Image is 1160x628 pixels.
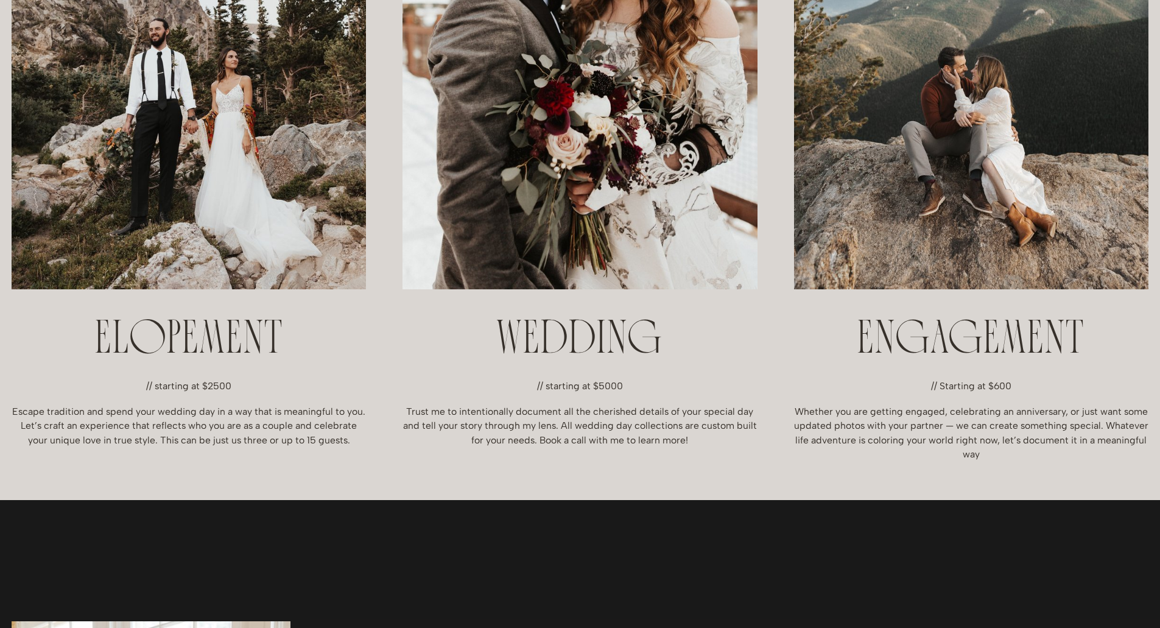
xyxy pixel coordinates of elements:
p: Escape tradition and spend your wedding day in a way that is meaningful to you. Let’s craft an ex... [12,404,366,448]
p: // starting at $5000 [402,379,757,393]
p: Trust me to intentionally document all the cherished details of your special day and tell your st... [402,404,757,448]
h2: ENGAGEMENT [794,317,1148,364]
p: // starting at $2500 [12,379,366,393]
p: // Starting at $600 [794,379,1148,393]
p: Whether you are getting engaged, celebrating an anniversary, or just want some updated photos wit... [794,404,1148,462]
h2: ELOPEMENT [12,317,366,364]
h2: WEDDING [402,317,757,364]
